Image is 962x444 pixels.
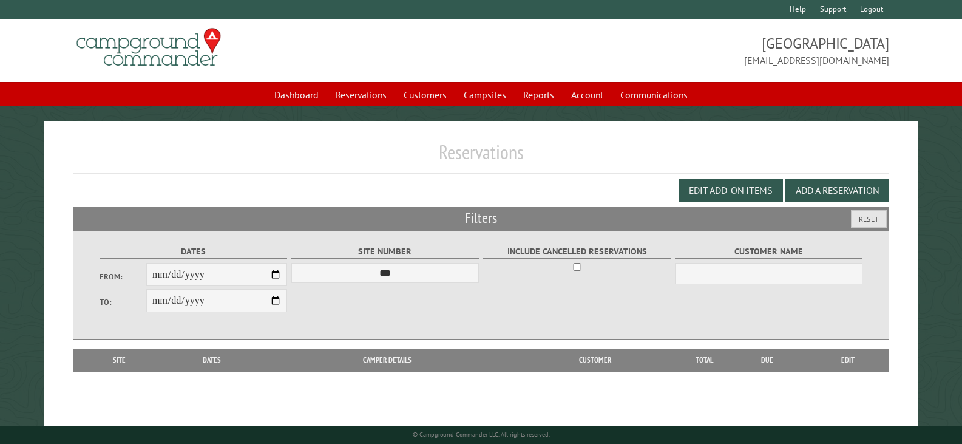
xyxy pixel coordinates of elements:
[564,83,611,106] a: Account
[73,207,889,230] h2: Filters
[456,83,513,106] a: Campsites
[613,83,695,106] a: Communications
[679,179,783,202] button: Edit Add-on Items
[265,349,510,371] th: Camper Details
[785,179,889,202] button: Add a Reservation
[73,24,225,71] img: Campground Commander
[728,349,806,371] th: Due
[291,245,479,259] label: Site Number
[100,271,146,282] label: From:
[413,431,550,439] small: © Campground Commander LLC. All rights reserved.
[680,349,728,371] th: Total
[806,349,889,371] th: Edit
[483,245,671,259] label: Include Cancelled Reservations
[73,140,889,174] h1: Reservations
[396,83,454,106] a: Customers
[267,83,326,106] a: Dashboard
[510,349,680,371] th: Customer
[481,33,889,67] span: [GEOGRAPHIC_DATA] [EMAIL_ADDRESS][DOMAIN_NAME]
[675,245,863,259] label: Customer Name
[79,349,159,371] th: Site
[851,210,887,228] button: Reset
[516,83,561,106] a: Reports
[328,83,394,106] a: Reservations
[159,349,265,371] th: Dates
[100,245,288,259] label: Dates
[100,296,146,308] label: To:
